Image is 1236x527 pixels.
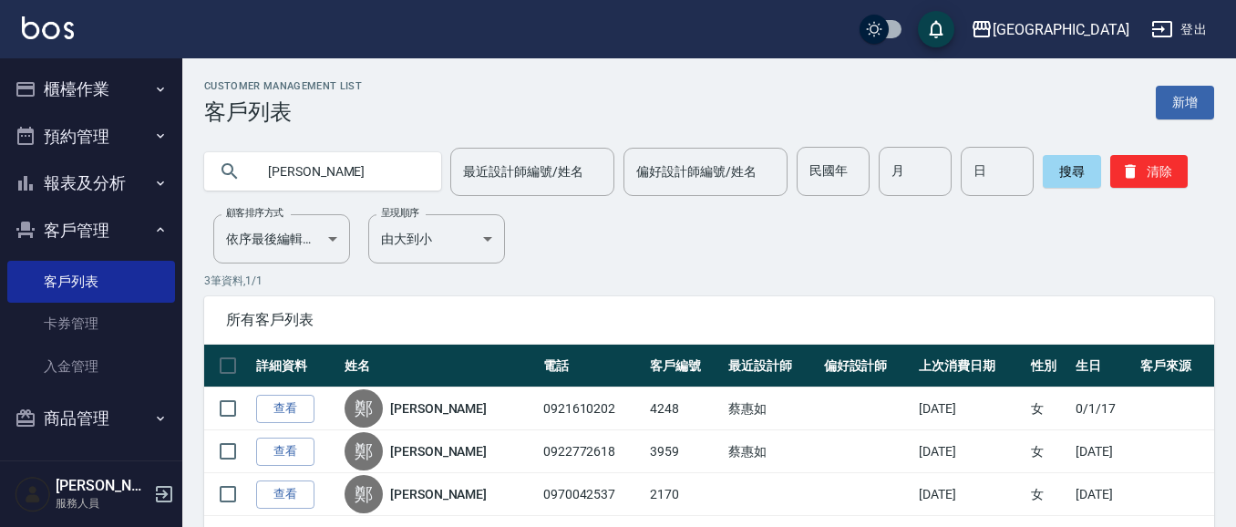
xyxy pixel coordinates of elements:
[1026,430,1072,473] td: 女
[340,345,539,387] th: 姓名
[204,99,362,125] h3: 客戶列表
[539,430,645,473] td: 0922772618
[1136,345,1214,387] th: 客戶來源
[22,16,74,39] img: Logo
[204,80,362,92] h2: Customer Management List
[345,432,383,470] div: 鄭
[204,273,1214,289] p: 3 筆資料, 1 / 1
[7,346,175,387] a: 入金管理
[381,206,419,220] label: 呈現順序
[1071,473,1135,516] td: [DATE]
[963,11,1137,48] button: [GEOGRAPHIC_DATA]
[345,389,383,428] div: 鄭
[724,345,819,387] th: 最近設計師
[724,430,819,473] td: 蔡惠如
[1026,473,1072,516] td: 女
[645,387,724,430] td: 4248
[1043,155,1101,188] button: 搜尋
[56,477,149,495] h5: [PERSON_NAME]
[226,206,283,220] label: 顧客排序方式
[7,395,175,442] button: 商品管理
[390,399,487,418] a: [PERSON_NAME]
[539,345,645,387] th: 電話
[7,66,175,113] button: 櫃檯作業
[1071,387,1135,430] td: 0/1/17
[1156,86,1214,119] a: 新增
[1110,155,1188,188] button: 清除
[645,473,724,516] td: 2170
[390,442,487,460] a: [PERSON_NAME]
[252,345,340,387] th: 詳細資料
[993,18,1129,41] div: [GEOGRAPHIC_DATA]
[1026,387,1072,430] td: 女
[914,387,1026,430] td: [DATE]
[7,261,175,303] a: 客戶列表
[1071,430,1135,473] td: [DATE]
[7,207,175,254] button: 客戶管理
[226,311,1192,329] span: 所有客戶列表
[645,430,724,473] td: 3959
[345,475,383,513] div: 鄭
[539,473,645,516] td: 0970042537
[256,438,314,466] a: 查看
[645,345,724,387] th: 客戶編號
[1071,345,1135,387] th: 生日
[724,387,819,430] td: 蔡惠如
[213,214,350,263] div: 依序最後編輯時間
[819,345,914,387] th: 偏好設計師
[15,476,51,512] img: Person
[1144,13,1214,46] button: 登出
[255,147,427,196] input: 搜尋關鍵字
[914,473,1026,516] td: [DATE]
[1026,345,1072,387] th: 性別
[7,113,175,160] button: 預約管理
[7,303,175,345] a: 卡券管理
[390,485,487,503] a: [PERSON_NAME]
[256,480,314,509] a: 查看
[368,214,505,263] div: 由大到小
[7,160,175,207] button: 報表及分析
[914,345,1026,387] th: 上次消費日期
[914,430,1026,473] td: [DATE]
[56,495,149,511] p: 服務人員
[918,11,954,47] button: save
[256,395,314,423] a: 查看
[539,387,645,430] td: 0921610202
